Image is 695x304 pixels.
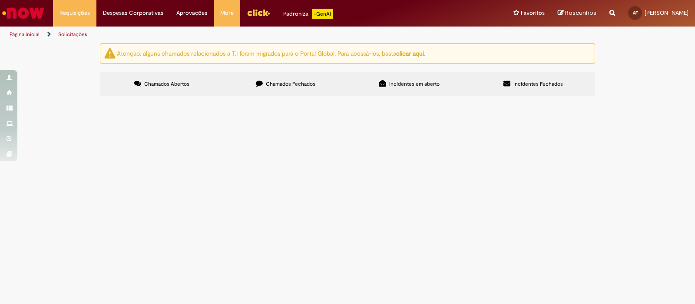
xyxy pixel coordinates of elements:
[565,9,596,17] span: Rascunhos
[645,9,688,17] span: [PERSON_NAME]
[144,80,189,87] span: Chamados Abertos
[58,31,87,38] a: Solicitações
[312,9,333,19] p: +GenAi
[220,9,234,17] span: More
[521,9,545,17] span: Favoritos
[633,10,638,16] span: AF
[7,27,457,43] ul: Trilhas de página
[103,9,163,17] span: Despesas Corporativas
[266,80,315,87] span: Chamados Fechados
[117,49,425,57] ng-bind-html: Atenção: alguns chamados relacionados a T.I foram migrados para o Portal Global. Para acessá-los,...
[389,80,440,87] span: Incidentes em aberto
[176,9,207,17] span: Aprovações
[247,6,270,19] img: click_logo_yellow_360x200.png
[513,80,563,87] span: Incidentes Fechados
[60,9,90,17] span: Requisições
[1,4,46,22] img: ServiceNow
[283,9,333,19] div: Padroniza
[10,31,40,38] a: Página inicial
[558,9,596,17] a: Rascunhos
[396,49,425,57] a: clicar aqui.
